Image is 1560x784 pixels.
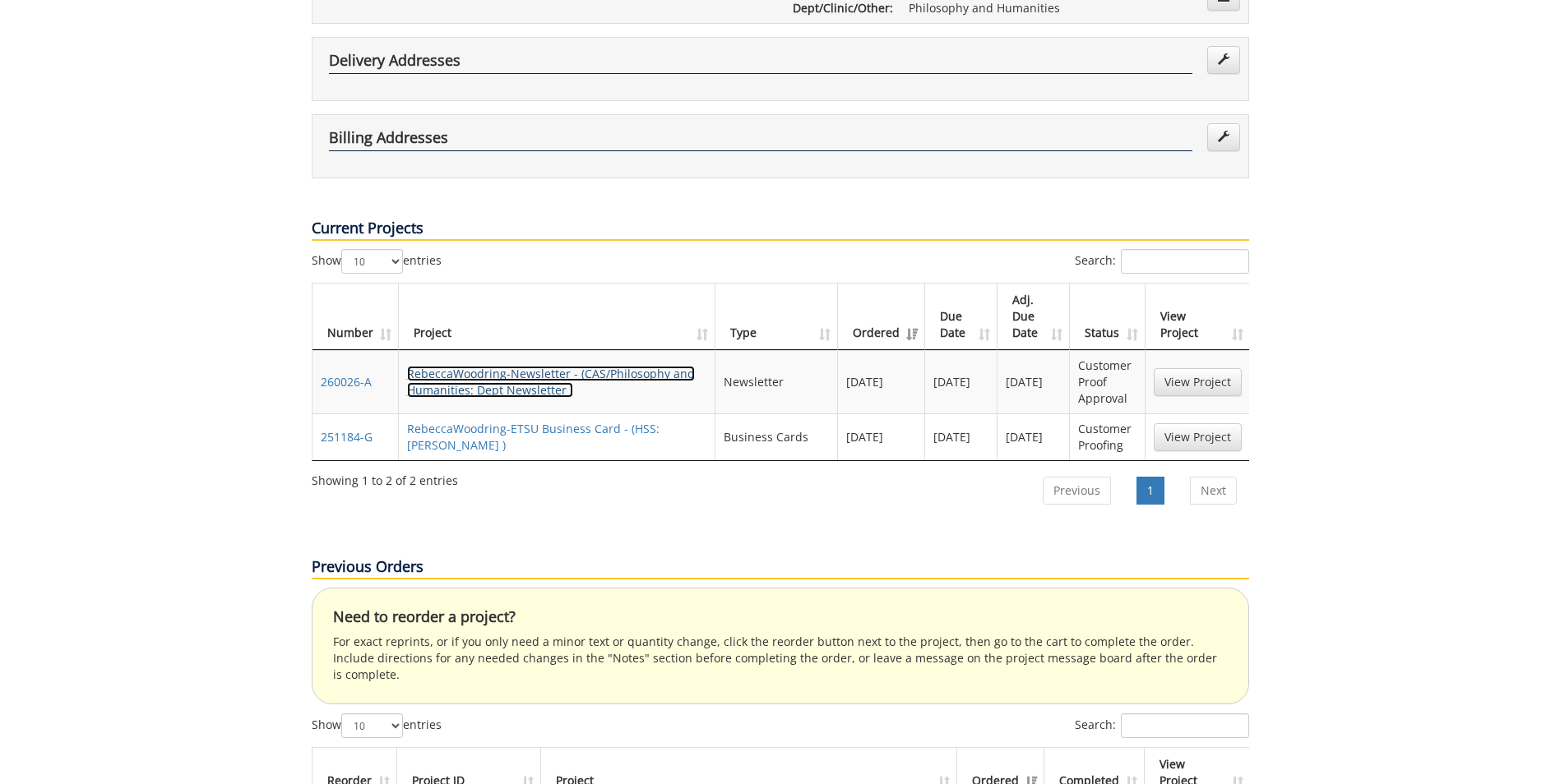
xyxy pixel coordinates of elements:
a: 1 [1136,477,1164,505]
h4: Delivery Addresses [329,53,1192,74]
a: 251184-G [321,429,373,445]
td: Customer Proof Approval [1070,350,1145,413]
td: Customer Proofing [1070,413,1145,460]
th: Number: activate to sort column ascending [312,284,399,350]
a: Edit Addresses [1207,46,1240,74]
th: View Project: activate to sort column ascending [1146,284,1250,350]
th: Project: activate to sort column ascending [399,284,716,350]
td: [DATE] [838,350,925,413]
a: Next [1190,477,1237,505]
label: Show entries [312,713,442,738]
select: Showentries [341,249,403,274]
td: Business Cards [715,413,837,460]
p: Previous Orders [312,556,1249,579]
td: [DATE] [998,350,1070,413]
a: Edit Addresses [1207,123,1240,151]
h4: Need to reorder a project? [333,609,1228,625]
p: For exact reprints, or if you only need a minor text or quantity change, click the reorder button... [333,634,1228,683]
td: [DATE] [925,413,998,460]
label: Search: [1075,713,1249,738]
th: Type: activate to sort column ascending [715,284,837,350]
th: Ordered: activate to sort column ascending [838,284,925,350]
a: View Project [1154,423,1242,451]
td: [DATE] [998,413,1070,460]
a: View Project [1154,368,1242,396]
div: Showing 1 to 2 of 2 entries [312,466,458,489]
th: Adj. Due Date: activate to sort column ascending [998,284,1070,350]
td: Newsletter [715,350,837,413]
label: Show entries [312,249,442,274]
th: Status: activate to sort column ascending [1070,284,1145,350]
a: 260026-A [321,374,372,390]
h4: Billing Addresses [329,130,1192,151]
a: Previous [1043,477,1111,505]
td: [DATE] [838,413,925,460]
input: Search: [1121,713,1249,738]
th: Due Date: activate to sort column ascending [925,284,998,350]
select: Showentries [341,713,403,738]
a: RebeccaWoodring-ETSU Business Card - (HSS: [PERSON_NAME] ) [407,421,660,453]
label: Search: [1075,249,1249,274]
p: Current Projects [312,218,1249,241]
td: [DATE] [925,350,998,413]
input: Search: [1121,249,1249,274]
a: RebeccaWoodring-Newsletter - (CAS/Philosophy and Humanities: Dept Newsletter ) [407,366,695,398]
